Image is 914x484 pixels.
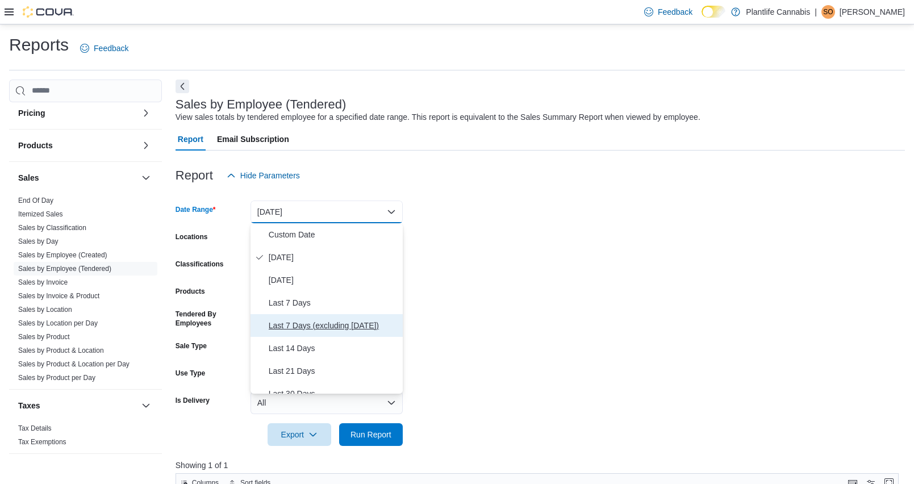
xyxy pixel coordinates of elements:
[815,5,817,19] p: |
[139,171,153,185] button: Sales
[76,37,133,60] a: Feedback
[18,107,137,119] button: Pricing
[269,251,398,264] span: [DATE]
[18,360,130,368] a: Sales by Product & Location per Day
[18,346,104,355] span: Sales by Product & Location
[139,139,153,152] button: Products
[18,438,66,446] a: Tax Exemptions
[269,387,398,400] span: Last 30 Days
[18,305,72,314] span: Sales by Location
[18,196,53,205] span: End Of Day
[269,296,398,310] span: Last 7 Days
[176,341,207,351] label: Sale Type
[18,373,95,382] span: Sales by Product per Day
[18,360,130,369] span: Sales by Product & Location per Day
[176,396,210,405] label: Is Delivery
[18,237,59,245] a: Sales by Day
[176,369,205,378] label: Use Type
[176,169,213,182] h3: Report
[823,5,833,19] span: SO
[18,437,66,447] span: Tax Exemptions
[268,423,331,446] button: Export
[18,265,111,273] a: Sales by Employee (Tendered)
[139,399,153,412] button: Taxes
[176,260,224,269] label: Classifications
[18,224,86,232] a: Sales by Classification
[176,98,347,111] h3: Sales by Employee (Tendered)
[18,278,68,287] span: Sales by Invoice
[269,273,398,287] span: [DATE]
[18,424,52,432] a: Tax Details
[23,6,74,18] img: Cova
[18,251,107,259] a: Sales by Employee (Created)
[339,423,403,446] button: Run Report
[18,210,63,218] a: Itemized Sales
[18,140,137,151] button: Products
[18,374,95,382] a: Sales by Product per Day
[18,424,52,433] span: Tax Details
[18,319,98,327] a: Sales by Location per Day
[658,6,692,18] span: Feedback
[9,194,162,389] div: Sales
[269,364,398,378] span: Last 21 Days
[176,232,208,241] label: Locations
[251,201,403,223] button: [DATE]
[18,172,39,183] h3: Sales
[176,310,246,328] label: Tendered By Employees
[176,80,189,93] button: Next
[269,228,398,241] span: Custom Date
[18,107,45,119] h3: Pricing
[702,6,725,18] input: Dark Mode
[18,264,111,273] span: Sales by Employee (Tendered)
[178,128,203,151] span: Report
[9,422,162,453] div: Taxes
[18,278,68,286] a: Sales by Invoice
[18,292,99,300] a: Sales by Invoice & Product
[18,319,98,328] span: Sales by Location per Day
[746,5,810,19] p: Plantlife Cannabis
[18,251,107,260] span: Sales by Employee (Created)
[269,341,398,355] span: Last 14 Days
[274,423,324,446] span: Export
[251,223,403,394] div: Select listbox
[269,319,398,332] span: Last 7 Days (excluding [DATE])
[640,1,697,23] a: Feedback
[176,205,216,214] label: Date Range
[18,332,70,341] span: Sales by Product
[176,111,700,123] div: View sales totals by tendered employee for a specified date range. This report is equivalent to t...
[18,210,63,219] span: Itemized Sales
[176,460,906,471] p: Showing 1 of 1
[18,172,137,183] button: Sales
[18,400,137,411] button: Taxes
[821,5,835,19] div: Shaylene Orbeck
[18,400,40,411] h3: Taxes
[18,347,104,354] a: Sales by Product & Location
[840,5,905,19] p: [PERSON_NAME]
[217,128,289,151] span: Email Subscription
[18,333,70,341] a: Sales by Product
[18,306,72,314] a: Sales by Location
[18,223,86,232] span: Sales by Classification
[18,237,59,246] span: Sales by Day
[350,429,391,440] span: Run Report
[139,106,153,120] button: Pricing
[222,164,304,187] button: Hide Parameters
[18,140,53,151] h3: Products
[9,34,69,56] h1: Reports
[18,197,53,205] a: End Of Day
[251,391,403,414] button: All
[94,43,128,54] span: Feedback
[176,287,205,296] label: Products
[18,291,99,301] span: Sales by Invoice & Product
[240,170,300,181] span: Hide Parameters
